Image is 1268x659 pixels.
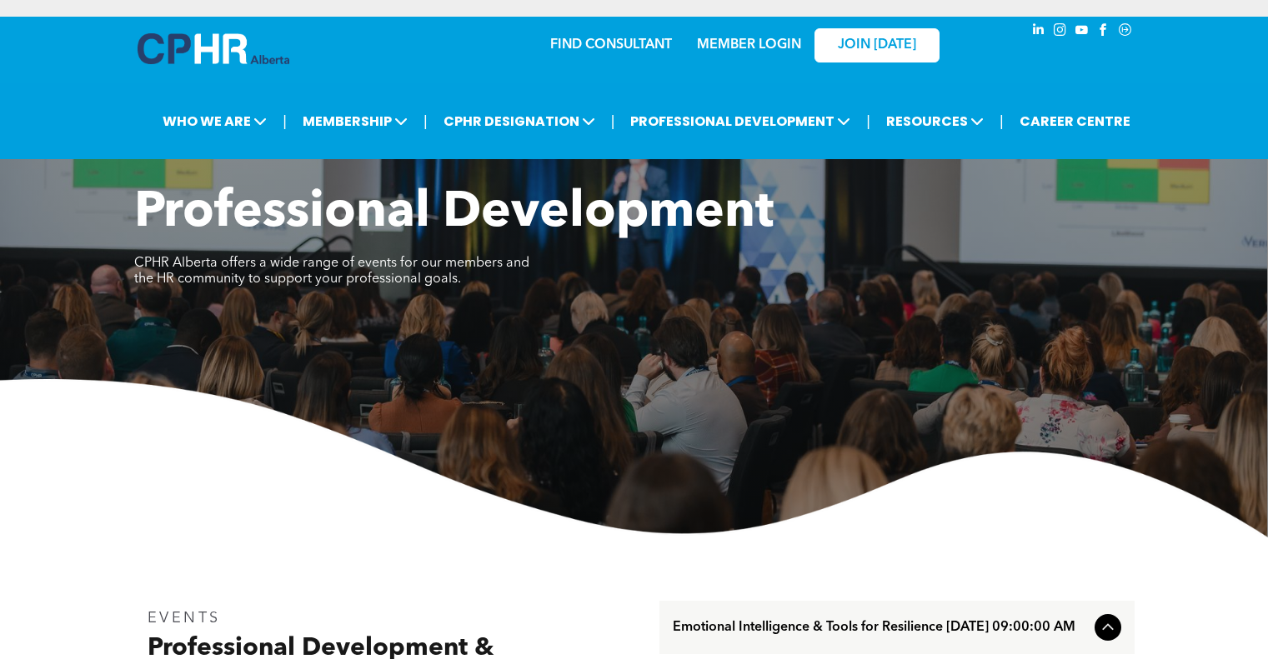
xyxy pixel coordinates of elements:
[439,106,600,137] span: CPHR DESIGNATION
[550,38,672,52] a: FIND CONSULTANT
[148,611,222,626] span: EVENTS
[158,106,272,137] span: WHO WE ARE
[283,104,287,138] li: |
[838,37,916,53] span: JOIN [DATE]
[1051,21,1070,43] a: instagram
[866,104,870,138] li: |
[697,38,801,52] a: MEMBER LOGIN
[1073,21,1091,43] a: youtube
[424,104,428,138] li: |
[1030,21,1048,43] a: linkedin
[1095,21,1113,43] a: facebook
[1000,104,1004,138] li: |
[814,28,940,62] a: JOIN [DATE]
[298,106,413,137] span: MEMBERSHIP
[673,620,1088,636] span: Emotional Intelligence & Tools for Resilience [DATE] 09:00:00 AM
[134,188,774,238] span: Professional Development
[881,106,989,137] span: RESOURCES
[1015,106,1135,137] a: CAREER CENTRE
[138,33,289,64] img: A blue and white logo for cp alberta
[134,257,529,286] span: CPHR Alberta offers a wide range of events for our members and the HR community to support your p...
[625,106,855,137] span: PROFESSIONAL DEVELOPMENT
[611,104,615,138] li: |
[1116,21,1135,43] a: Social network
